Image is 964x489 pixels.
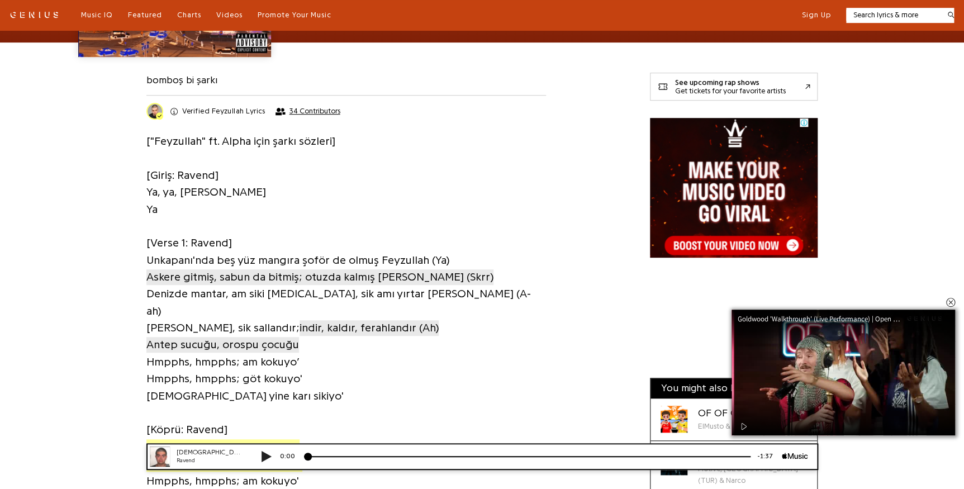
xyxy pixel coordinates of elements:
[81,11,113,18] span: Music IQ
[146,268,493,286] a: Askere gitmiş, sabun da bitmiş; otuzda kalmış [PERSON_NAME] (Skrr)
[650,398,817,441] a: Cover art for OF OF OF by ElMusto & OrganizeOF OF OFElMusto & Organize
[128,10,162,20] a: Featured
[276,107,340,116] button: 34 Contributors
[738,315,911,322] div: Goldwood 'Walkthrough' (Live Performance) | Open Mic
[146,439,302,472] span: Hmpphs, hmpphs; am kokuyo’ Hmpphs, hmpphs; göt kokuyo'
[802,10,831,20] button: Sign Up
[300,319,439,336] a: indir, kaldır, ferahlandır (Ah)
[661,406,687,433] div: Cover art for OF OF OF by ElMusto & Organize
[177,11,201,18] span: Charts
[39,4,106,14] div: [DEMOGRAPHIC_DATA] (feat. Alpha)
[697,406,762,421] div: OF OF OF
[39,13,106,22] div: Ravend
[613,8,644,18] div: -1:37
[12,3,32,23] img: 72x72bb.jpg
[182,106,265,116] h2: Feyzullah Lyrics
[216,10,243,20] a: Videos
[146,438,302,473] a: Hmpphs, hmpphs; am kokuyo’Hmpphs, hmpphs; göt kokuyo'
[289,107,340,116] span: 34 Contributors
[675,78,785,87] div: See upcoming rap shows
[650,118,818,258] iframe: Advertisement
[81,10,113,20] a: Music IQ
[146,269,493,285] span: Askere gitmiş, sabun da bitmiş; otuzda kalmış [PERSON_NAME] (Skrr)
[258,11,331,18] span: Promote Your Music
[258,10,331,20] a: Promote Your Music
[697,421,762,432] div: ElMusto & Organize
[650,73,818,101] a: See upcoming rap showsGet tickets for your favorite artists
[146,75,217,85] a: bomboş bi şarkı
[300,320,439,336] span: indir, kaldır, ferahlandır (Ah)
[650,378,817,398] div: You might also like
[177,10,201,20] a: Charts
[675,87,785,95] div: Get tickets for your favorite artists
[146,336,299,353] a: Antep sucuğu, orospu çocuğu
[216,11,243,18] span: Videos
[128,11,162,18] span: Featured
[146,337,299,353] span: Antep sucuğu, orospu çocuğu
[846,10,941,21] input: Search lyrics & more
